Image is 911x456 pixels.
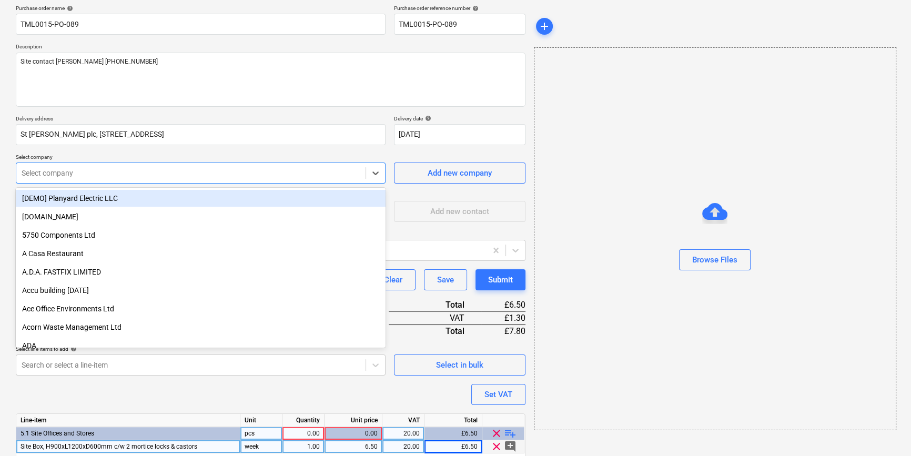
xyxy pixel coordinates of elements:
span: 5.1 Site Offices and Stores [21,430,94,437]
div: £6.50 [424,427,482,440]
div: VAT [389,311,481,325]
span: playlist_add [504,427,517,440]
div: Browse Files [534,47,896,430]
div: Set VAT [484,388,512,401]
iframe: Chat Widget [858,406,911,456]
button: Add new company [394,163,525,184]
div: 1.00 [287,440,320,453]
input: Delivery address [16,124,386,145]
div: VAT [382,414,424,427]
div: 0.00 [287,427,320,440]
div: week [240,440,282,453]
div: Unit price [325,414,382,427]
button: Submit [475,269,525,290]
div: 5750 Components Ltd [16,227,386,244]
div: £6.50 [424,440,482,453]
div: Unit [240,414,282,427]
p: Select company [16,154,386,163]
input: Document name [16,14,386,35]
div: £7.80 [481,325,525,337]
div: Ace Office Environments Ltd [16,300,386,317]
div: 0.00 [329,427,378,440]
div: Select line-items to add [16,346,386,352]
button: Clear [371,269,416,290]
div: Clear [384,273,402,287]
div: [DEMO] Planyard Electric LLC [16,190,386,207]
p: Delivery address [16,115,386,124]
button: Save [424,269,467,290]
div: Acorn Waste Management Ltd [16,319,386,336]
span: clear [490,427,503,440]
span: add_comment [504,440,517,453]
div: Total [389,299,481,311]
button: Select in bulk [394,354,525,376]
span: help [423,115,431,121]
div: Total [424,414,482,427]
input: Reference number [394,14,525,35]
div: A.D.A. FASTFIX LIMITED [16,264,386,280]
div: Accu building [DATE] [16,282,386,299]
div: 20.00 [387,440,420,453]
div: Quantity [282,414,325,427]
button: Browse Files [679,249,751,270]
input: Delivery date not specified [394,124,525,145]
div: Line-item [16,414,240,427]
span: Site Box, H900xL1200xD600mm c/w 2 mortice locks & castors [21,443,197,450]
div: £1.30 [481,311,525,325]
p: Description [16,43,525,52]
button: Set VAT [471,384,525,405]
div: 6.50 [329,440,378,453]
div: A Casa Restaurant [16,245,386,262]
span: clear [490,440,503,453]
span: help [68,346,77,352]
div: Purchase order reference number [394,5,525,12]
span: add [538,20,551,33]
div: £6.50 [481,299,525,311]
div: Submit [488,273,513,287]
span: help [65,5,73,12]
div: 2CO.COM [16,208,386,225]
div: Purchase order name [16,5,386,12]
div: ADA [16,337,386,354]
span: help [470,5,479,12]
div: Browse Files [692,253,737,267]
div: Total [389,325,481,337]
div: pcs [240,427,282,440]
div: 20.00 [387,427,420,440]
div: Select in bulk [436,358,483,372]
div: [DOMAIN_NAME] [16,208,386,225]
div: Add new company [428,166,492,180]
textarea: Site contact [PERSON_NAME] [PHONE_NUMBER] [16,53,525,107]
div: Save [437,273,454,287]
div: Accu building tomorrow [16,282,386,299]
div: Delivery date [394,115,525,122]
